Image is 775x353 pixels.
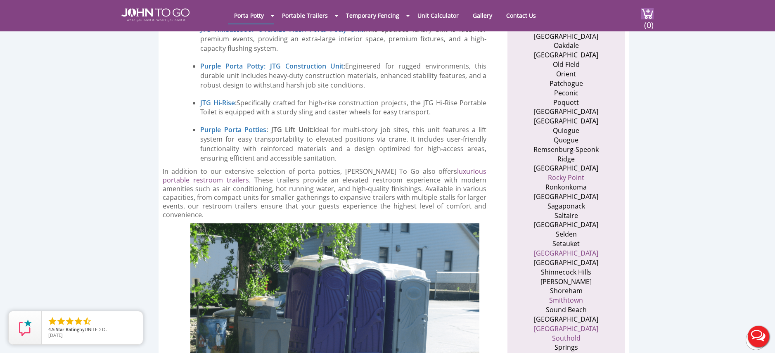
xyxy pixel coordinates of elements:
[228,7,270,24] a: Porta Potty
[526,79,607,88] li: Patchogue
[526,98,607,107] li: Poquott
[526,220,607,230] li: [GEOGRAPHIC_DATA]
[534,249,598,258] a: [GEOGRAPHIC_DATA]
[526,230,607,239] li: Selden
[526,305,607,315] li: Sound Beach
[82,316,92,326] li: 
[526,60,607,69] li: Old Field
[644,13,654,31] span: (0)
[200,25,486,53] p: This spacious luxury unit is ideal for premium events, providing an extra-large interior space, p...
[48,326,55,332] span: 4.5
[526,277,607,287] li: [PERSON_NAME]
[526,69,607,79] li: Orient
[200,62,486,90] p: Engineered for rugged environments, this durable unit includes heavy-duty construction materials,...
[548,173,584,182] a: Rocky Point
[163,167,487,185] a: luxurious portable restroom trailers
[526,126,607,135] li: Quiogue
[48,332,63,338] span: [DATE]
[467,7,498,24] a: Gallery
[526,41,607,50] li: Oakdale
[200,98,486,117] p: Specifically crafted for high-rise construction projects, the JTG Hi-Rise Portable Toilet is equi...
[526,239,607,249] li: Setauket
[163,167,487,219] p: In addition to our extensive selection of porta potties, [PERSON_NAME] To Go also offers . These ...
[526,163,607,173] li: [GEOGRAPHIC_DATA]
[742,320,775,353] button: Live Chat
[526,201,607,211] li: Sagaponack
[500,7,542,24] a: Contact Us
[48,327,136,333] span: by
[526,154,607,164] li: Ridge
[526,182,607,192] li: Ronkonkoma
[526,211,607,220] li: Saltaire
[526,116,607,126] li: [GEOGRAPHIC_DATA]
[526,50,607,60] li: [GEOGRAPHIC_DATA]
[47,316,57,326] li: 
[56,326,79,332] span: Star Rating
[526,268,607,277] li: Shinnecock Hills
[526,258,607,268] li: [GEOGRAPHIC_DATA]
[411,7,465,24] a: Unit Calculator
[200,98,237,107] strong: :
[200,125,266,134] a: Purple Porta Potties
[200,125,486,163] p: Ideal for multi-story job sites, this unit features a lift system for easy transportability to el...
[526,192,607,201] li: [GEOGRAPHIC_DATA]
[526,343,607,352] li: Springs
[200,98,235,107] a: JTG Hi-Rise
[526,88,607,98] li: Peconic
[526,286,607,296] li: Shoreham
[526,32,607,41] li: [GEOGRAPHIC_DATA]
[200,125,313,134] strong: : JTG Lift Unit:
[200,62,344,71] a: Purple Porta Potty: JTG Construction Unit
[200,62,345,71] strong: :
[534,324,598,333] a: [GEOGRAPHIC_DATA]
[340,7,405,24] a: Temporary Fencing
[526,315,607,324] li: [GEOGRAPHIC_DATA]
[73,316,83,326] li: 
[85,326,107,332] span: UNITED O.
[121,8,190,21] img: JOHN to go
[17,320,33,336] img: Review Rating
[552,334,581,343] a: Southold
[641,8,654,19] img: cart a
[549,296,583,305] a: Smithtown
[276,7,334,24] a: Portable Trailers
[526,107,607,116] li: [GEOGRAPHIC_DATA]
[526,145,607,154] li: Remsenburg-Speonk
[56,316,66,326] li: 
[65,316,75,326] li: 
[526,135,607,145] li: Quogue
